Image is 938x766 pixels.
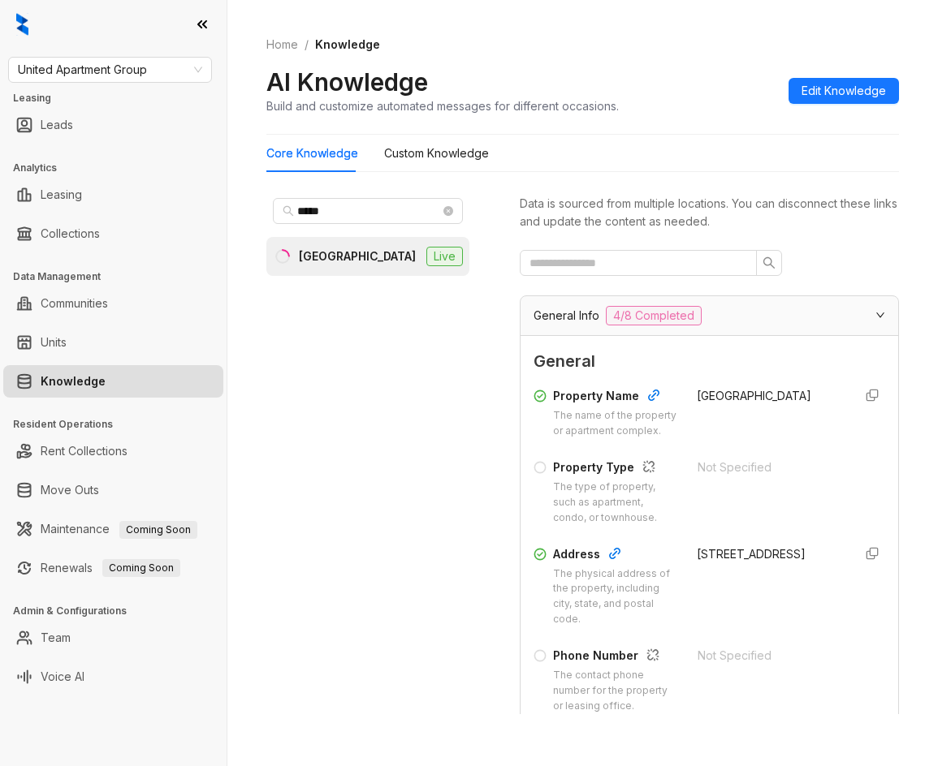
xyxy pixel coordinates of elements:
a: Communities [41,287,108,320]
li: Units [3,326,223,359]
a: Knowledge [41,365,106,398]
li: Leads [3,109,223,141]
div: Property Name [553,387,677,408]
h3: Leasing [13,91,227,105]
h2: AI Knowledge [266,67,428,97]
div: Data is sourced from multiple locations. You can disconnect these links and update the content as... [520,195,899,230]
a: Move Outs [41,474,99,506]
h3: Data Management [13,269,227,284]
span: close-circle [443,206,453,216]
a: Leasing [41,179,82,211]
li: Renewals [3,552,223,584]
a: Rent Collections [41,435,128,467]
a: Voice AI [41,661,84,693]
span: search [763,256,776,269]
div: The name of the property or apartment complex. [553,408,677,439]
div: Not Specified [698,458,842,476]
span: [GEOGRAPHIC_DATA] [697,389,811,402]
a: RenewalsComing Soon [41,552,180,584]
div: The contact phone number for the property or leasing office. [553,668,678,714]
li: Knowledge [3,365,223,398]
div: Custom Knowledge [384,144,489,162]
li: Move Outs [3,474,223,506]
li: / [305,36,309,54]
li: Collections [3,217,223,250]
button: Edit Knowledge [789,78,899,104]
div: Core Knowledge [266,144,358,162]
span: Edit Knowledge [802,82,886,100]
span: 4/8 Completed [606,306,702,325]
div: The physical address of the property, including city, state, and postal code. [553,566,677,627]
div: Property Type [553,458,678,480]
span: search [283,205,294,217]
span: United Apartment Group [18,58,202,82]
div: General Info4/8 Completed [521,296,898,335]
a: Collections [41,217,100,250]
span: General [534,349,885,374]
li: Voice AI [3,661,223,693]
a: Leads [41,109,73,141]
h3: Analytics [13,161,227,175]
div: Address [553,545,677,566]
li: Maintenance [3,513,223,545]
div: [STREET_ADDRESS] [697,545,841,563]
a: Team [41,622,71,654]
div: Phone Number [553,647,678,668]
div: Build and customize automated messages for different occasions. [266,97,619,114]
img: logo [16,13,28,36]
span: Knowledge [315,37,380,51]
span: Coming Soon [119,521,197,539]
span: Live [426,247,463,266]
div: Not Specified [698,647,842,665]
li: Team [3,622,223,654]
span: expanded [875,310,885,320]
h3: Resident Operations [13,417,227,432]
li: Communities [3,287,223,320]
li: Rent Collections [3,435,223,467]
div: The type of property, such as apartment, condo, or townhouse. [553,480,678,526]
li: Leasing [3,179,223,211]
div: [GEOGRAPHIC_DATA] [299,247,416,265]
span: General Info [534,307,599,325]
h3: Admin & Configurations [13,604,227,618]
a: Home [263,36,301,54]
span: Coming Soon [102,559,180,577]
a: Units [41,326,67,359]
